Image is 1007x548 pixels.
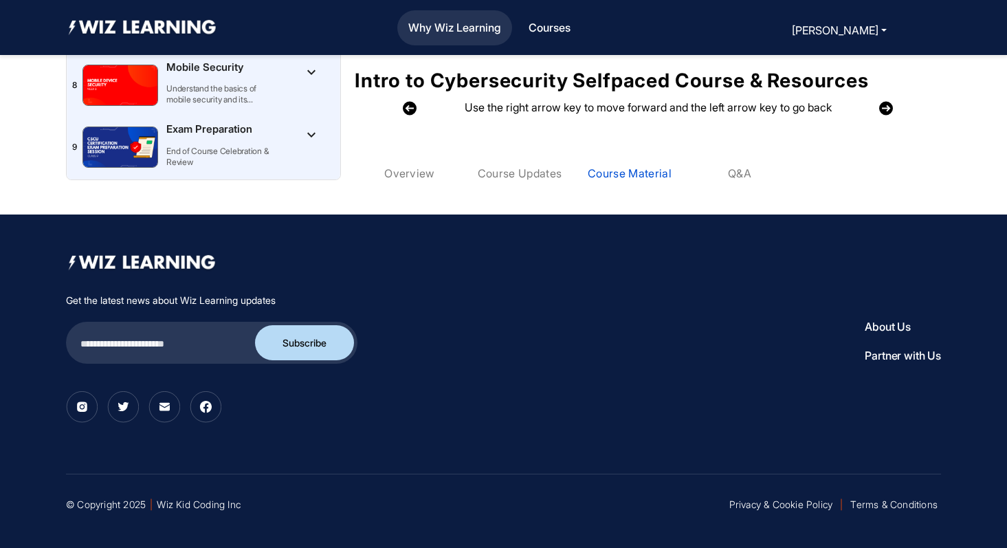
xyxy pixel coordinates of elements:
a: Partner with Us [865,349,941,377]
button: Subscribe [255,325,354,360]
p: 8 [72,74,77,96]
p: Intro to Cybersecurity Selfpaced Course & Resources [355,71,941,90]
div: Course Material [588,156,672,190]
a: Terms & Conditions [850,496,938,513]
a: About Us [865,320,933,349]
button: Toggle [object Object]Exam Preparation [298,120,325,147]
div: Overview [384,166,435,180]
p: Exam Preparation [166,122,269,138]
mat-icon: keyboard_arrow_down [303,64,320,80]
a: Courses [523,13,576,43]
p: Understand the basics of mobile security and its importance [166,83,280,105]
span: | [146,496,157,513]
mat-tree-node: Toggle [object Object]Exam Preparation [68,116,339,179]
a: Why Wiz Learning [403,13,507,43]
button: [PERSON_NAME] [788,21,891,40]
p: Mobile Security [166,60,269,76]
mat-tree-node: Toggle [object Object]Mobile Security [68,54,339,117]
button: Toggle [object Object]Mobile Security [298,58,325,85]
mat-icon: keyboard_arrow_down [303,127,320,143]
p: Use the right arrow key to move forward and the left arrow key to go back [465,99,832,116]
p: 9 [72,136,77,158]
p: About Us [865,320,933,333]
p: Partner with Us [865,349,941,362]
a: Privacy & Cookie Policy [729,496,833,513]
img: footer logo [66,250,219,275]
p: Get the latest news about Wiz Learning updates [66,293,865,308]
p: © Copyright 2025 Wiz Kid Coding Inc [66,496,241,513]
div: Course Updates [478,166,562,180]
div: Q&A [728,166,751,180]
p: End of Course Celebration & Review [166,146,280,168]
span: | [836,496,847,513]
